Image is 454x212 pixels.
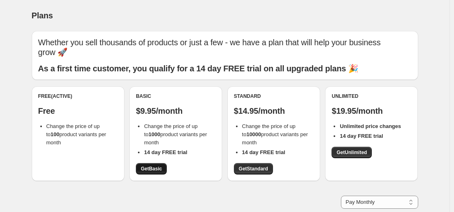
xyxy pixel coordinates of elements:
b: 14 day FREE trial [340,133,383,139]
p: $14.95/month [234,106,314,116]
b: 14 day FREE trial [144,149,187,155]
span: Plans [32,11,53,20]
div: Basic [136,93,216,99]
a: GetUnlimited [332,147,372,158]
div: Standard [234,93,314,99]
a: GetStandard [234,163,273,174]
div: Free (Active) [38,93,118,99]
p: Whether you sell thousands of products or just a few - we have a plan that will help your busines... [38,38,412,57]
span: Get Standard [239,166,268,172]
span: Get Unlimited [336,149,367,156]
p: $9.95/month [136,106,216,116]
b: As a first time customer, you qualify for a 14 day FREE trial on all upgraded plans 🎉 [38,64,358,73]
b: Unlimited price changes [340,123,401,129]
a: GetBasic [136,163,167,174]
b: 14 day FREE trial [242,149,285,155]
b: 100 [50,131,59,137]
p: $19.95/month [332,106,411,116]
span: Change the price of up to product variants per month [46,123,106,146]
span: Change the price of up to product variants per month [144,123,207,146]
b: 1000 [148,131,160,137]
p: Free [38,106,118,116]
span: Get Basic [141,166,162,172]
span: Change the price of up to product variants per month [242,123,308,146]
div: Unlimited [332,93,411,99]
b: 10000 [247,131,261,137]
